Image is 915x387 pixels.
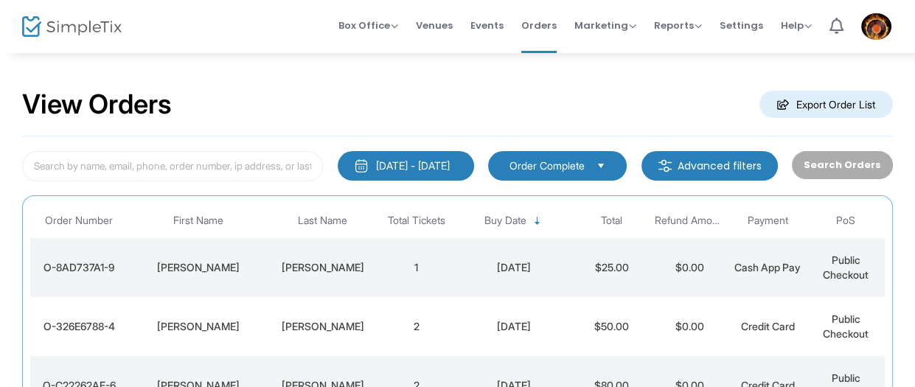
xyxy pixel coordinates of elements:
div: Marable [272,260,374,275]
div: 8/14/2025 [459,319,569,334]
th: Total Tickets [378,203,456,238]
span: Cash App Pay [734,261,801,273]
span: Marketing [574,18,636,32]
span: Order Number [45,215,113,227]
td: $0.00 [650,297,728,356]
span: Orders [521,7,557,44]
th: Total [573,203,651,238]
img: filter [658,158,672,173]
div: O-326E6788-4 [34,319,124,334]
span: Help [781,18,812,32]
td: $0.00 [650,238,728,297]
span: Box Office [338,18,398,32]
span: Buy Date [484,215,526,227]
span: PoS [836,215,855,227]
span: Order Complete [509,158,585,173]
div: 8/14/2025 [459,260,569,275]
m-button: Advanced filters [641,151,778,181]
td: 1 [378,238,456,297]
span: Events [470,7,504,44]
div: Norman [131,260,265,275]
m-button: Export Order List [759,91,893,118]
span: Settings [720,7,763,44]
button: [DATE] - [DATE] [338,151,474,181]
span: Venues [416,7,453,44]
div: O-8AD737A1-9 [34,260,124,275]
td: 2 [378,297,456,356]
span: Payment [748,215,788,227]
td: $50.00 [573,297,651,356]
span: Public Checkout [823,313,869,340]
span: Public Checkout [823,254,869,281]
span: Sortable [532,215,543,227]
th: Refund Amount [650,203,728,238]
td: $25.00 [573,238,651,297]
div: [DATE] - [DATE] [376,158,450,173]
span: Credit Card [741,320,795,332]
span: First Name [173,215,223,227]
div: Wagner [272,319,374,334]
input: Search by name, email, phone, order number, ip address, or last 4 digits of card [22,151,323,181]
span: Reports [654,18,702,32]
button: Select [591,158,611,174]
h2: View Orders [22,88,172,121]
span: Last Name [298,215,347,227]
div: Cynthia [131,319,265,334]
img: monthly [354,158,369,173]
